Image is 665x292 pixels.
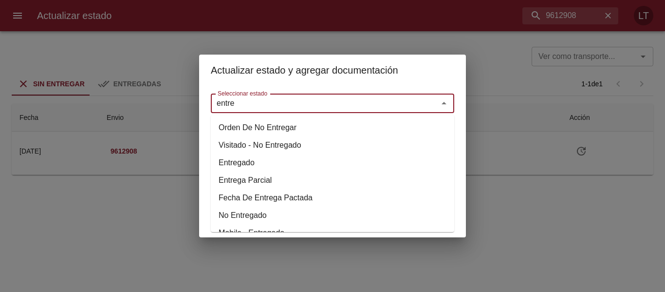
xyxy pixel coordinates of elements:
[211,154,454,172] li: Entregado
[211,136,454,154] li: Visitado - No Entregado
[211,189,454,207] li: Fecha De Entrega Pactada
[211,224,454,242] li: Mobile - Entregado
[211,207,454,224] li: No Entregado
[211,62,454,78] h2: Actualizar estado y agregar documentación
[437,97,451,110] button: Close
[211,172,454,189] li: Entrega Parcial
[211,119,454,136] li: Orden De No Entregar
